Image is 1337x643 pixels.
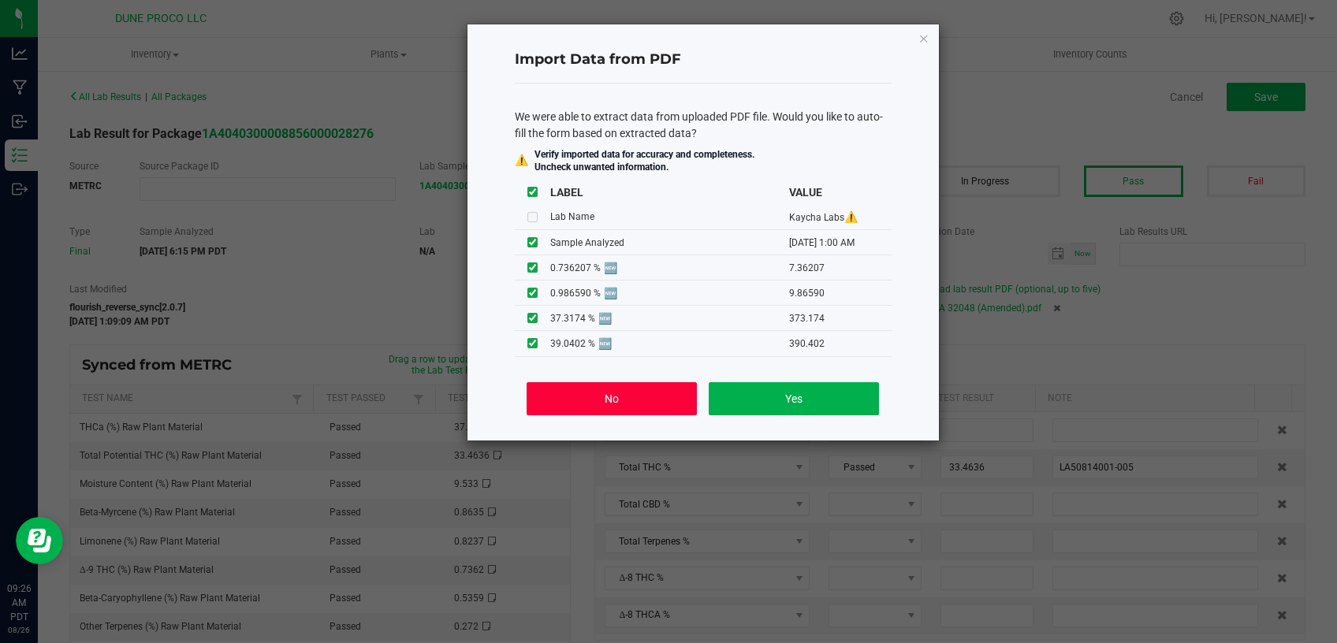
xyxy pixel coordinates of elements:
td: 9.86590 [789,281,892,306]
td: Kaycha Labs [789,205,892,230]
td: [DATE] 1:00 AM [789,230,892,255]
span: This is a new test name that will be created in Flourish on import. [598,337,612,350]
button: Close [918,28,929,47]
span: This is a new test name that will be created in Flourish on import. [604,262,617,274]
span: 0.986590 % [550,288,601,299]
input: undefined [527,237,538,247]
span: This is a new test name that will be created in Flourish on import. [598,312,612,325]
span: This is a new test name that will be created in Flourish on import. [604,287,617,299]
td: 7.36207 [789,255,892,281]
span: 37.3174 % [550,313,595,324]
th: VALUE [789,180,892,205]
iframe: Resource center [16,517,63,564]
th: LABEL [550,180,789,205]
span: 39.0402 % [550,338,595,349]
input: undefined [527,313,538,323]
p: Verify imported data for accuracy and completeness. Uncheck unwanted information. [534,148,754,173]
span: 0.736207 % [550,262,601,273]
input: undefined [527,288,538,298]
td: Lab Name [550,205,789,230]
input: undefined [527,262,538,273]
div: ⚠️ [515,152,528,169]
button: Yes [709,382,878,415]
td: Sample Analyzed [550,230,789,255]
button: No [527,382,696,415]
td: 390.402 [789,331,892,356]
h4: Import Data from PDF [515,50,892,70]
td: 373.174 [789,306,892,331]
input: undefined [527,338,538,348]
input: Unknown lab [527,212,538,222]
span: Unknown Lab [844,210,858,223]
div: We were able to extract data from uploaded PDF file. Would you like to auto-fill the form based o... [515,109,892,142]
